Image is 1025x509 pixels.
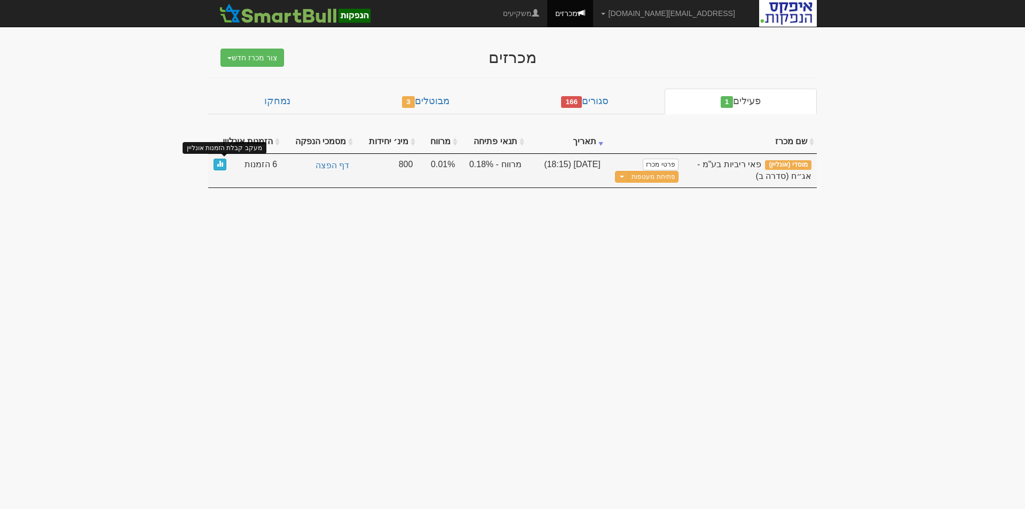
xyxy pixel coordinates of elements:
[304,49,721,66] div: מכרזים
[418,130,460,154] th: מרווח : activate to sort column ascending
[460,154,526,188] td: מרווח - 0.18%
[628,171,678,183] button: פתיחת מעטפות
[418,154,460,188] td: 0.01%
[721,96,734,108] span: 1
[216,3,373,24] img: SmartBull Logo
[665,89,817,114] a: פעילים
[402,96,415,108] span: 3
[460,130,526,154] th: תנאי פתיחה : activate to sort column ascending
[527,154,606,188] td: [DATE] (18:15)
[346,89,505,114] a: מבוטלים
[561,96,582,108] span: 166
[208,130,282,154] th: הזמנות אונליין : activate to sort column ascending
[183,142,266,154] div: מעקב קבלת הזמנות אונליין
[208,89,346,114] a: נמחקו
[220,49,284,67] button: צור מכרז חדש
[288,159,350,173] a: דף הפצה
[245,159,277,171] span: 6 הזמנות
[765,160,811,170] span: מוסדי (אונליין)
[356,130,418,154] th: מינ׳ יחידות : activate to sort column ascending
[684,130,817,154] th: שם מכרז : activate to sort column ascending
[506,89,665,114] a: סגורים
[356,154,418,188] td: 800
[282,130,356,154] th: מסמכי הנפקה : activate to sort column ascending
[643,159,678,170] a: פרטי מכרז
[527,130,606,154] th: תאריך : activate to sort column ascending
[697,160,811,181] span: פאי ריביות בע"מ - אג״ח (סדרה ב)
